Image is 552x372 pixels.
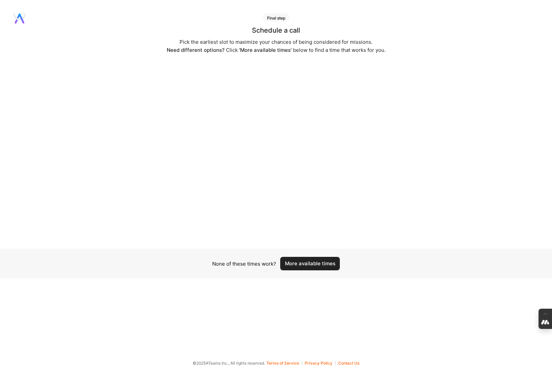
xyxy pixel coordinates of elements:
[280,257,340,270] button: More available times
[263,13,289,22] div: Final step
[193,360,265,367] span: © 2025 ATeams Inc., All rights reserved.
[252,27,300,34] div: Schedule a call
[266,361,302,365] button: Terms of Service
[167,47,225,53] span: Need different options?
[212,260,276,267] div: None of these times work?
[338,361,359,365] button: Contact Us
[305,361,335,365] button: Privacy Policy
[167,38,386,54] div: Pick the earliest slot to maximize your chances of being considered for missions. Click below to ...
[239,47,292,53] span: 'More available times'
